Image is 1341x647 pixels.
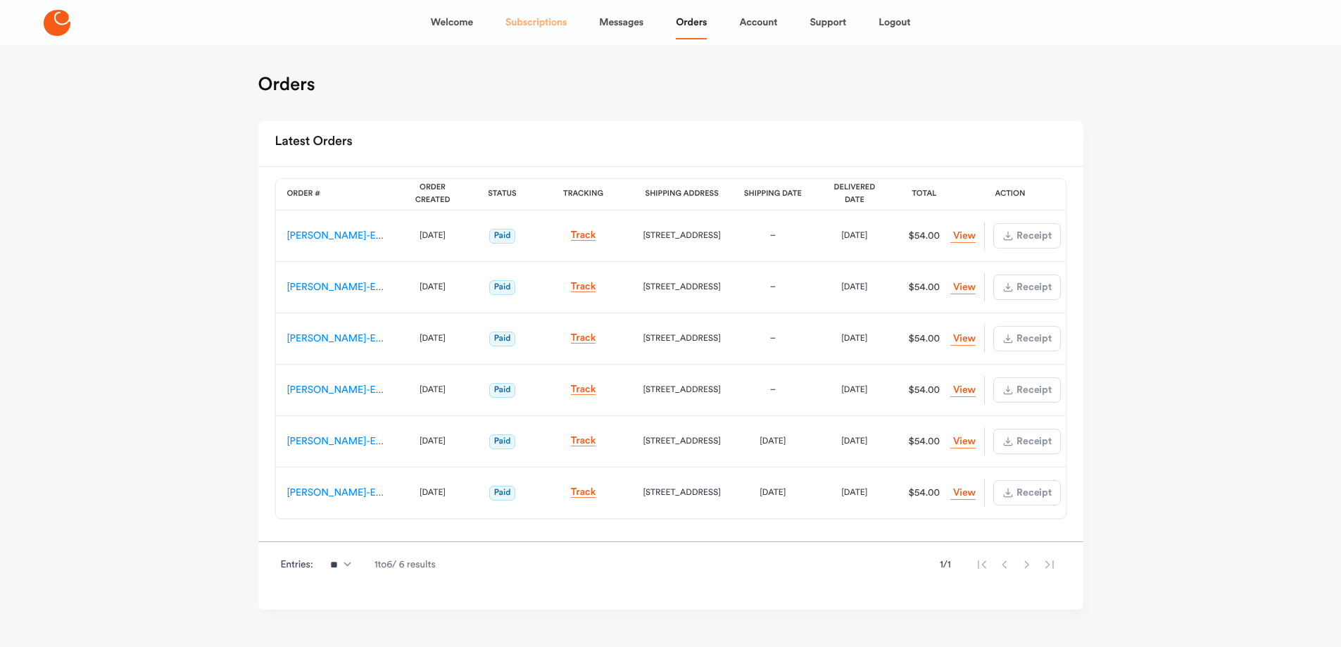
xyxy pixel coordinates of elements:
[743,332,802,346] div: –
[825,229,884,243] div: [DATE]
[1015,385,1052,395] span: Receipt
[643,332,721,346] div: [STREET_ADDRESS]
[571,333,596,344] a: Track
[632,179,732,211] th: Shipping Address
[643,280,721,294] div: [STREET_ADDRESS]
[900,486,948,500] div: $54.00
[489,332,516,346] span: Paid
[993,326,1061,351] button: Receipt
[287,334,428,344] a: [PERSON_NAME]-ES-00124568
[571,384,596,395] a: Track
[276,179,396,211] th: Order #
[950,332,976,346] a: View
[743,486,802,500] div: [DATE]
[743,383,802,397] div: –
[407,229,459,243] div: [DATE]
[810,6,846,39] a: Support
[993,480,1061,505] button: Receipt
[396,179,470,211] th: Order Created
[1015,231,1052,241] span: Receipt
[643,486,721,500] div: [STREET_ADDRESS]
[287,488,430,498] a: [PERSON_NAME]-ES-00028726
[743,280,802,294] div: –
[825,486,884,500] div: [DATE]
[407,383,459,397] div: [DATE]
[374,558,436,572] span: 1 to 6 / 6 results
[900,332,948,346] div: $54.00
[505,6,567,39] a: Subscriptions
[407,280,459,294] div: [DATE]
[993,429,1061,454] button: Receipt
[950,435,976,448] a: View
[571,230,596,241] a: Track
[1015,436,1052,446] span: Receipt
[489,486,516,501] span: Paid
[489,280,516,295] span: Paid
[814,179,895,211] th: Delivered Date
[900,434,948,448] div: $54.00
[732,179,814,211] th: Shipping Date
[900,383,948,397] div: $54.00
[825,280,884,294] div: [DATE]
[895,179,953,211] th: Total
[287,385,427,395] a: [PERSON_NAME]-ES-00110834
[571,282,596,292] a: Track
[470,179,535,211] th: Status
[879,6,910,39] a: Logout
[825,383,884,397] div: [DATE]
[643,383,721,397] div: [STREET_ADDRESS]
[950,486,976,500] a: View
[1015,488,1052,498] span: Receipt
[489,434,516,449] span: Paid
[643,434,721,448] div: [STREET_ADDRESS]
[950,384,976,397] a: View
[900,280,948,294] div: $54.00
[287,282,427,292] a: [PERSON_NAME]-ES-00138501
[950,281,976,294] a: View
[1015,334,1052,344] span: Receipt
[535,179,632,211] th: Tracking
[993,223,1061,249] button: Receipt
[940,558,951,572] span: 1 / 1
[275,130,353,155] h2: Latest Orders
[258,73,315,96] h1: Orders
[287,231,428,241] a: [PERSON_NAME]-ES-00153294
[993,275,1061,300] button: Receipt
[743,229,802,243] div: –
[739,6,777,39] a: Account
[407,332,459,346] div: [DATE]
[743,434,802,448] div: [DATE]
[599,6,643,39] a: Messages
[900,229,948,243] div: $54.00
[953,179,1067,211] th: Action
[993,377,1061,403] button: Receipt
[676,6,707,39] a: Orders
[489,229,516,244] span: Paid
[825,332,884,346] div: [DATE]
[825,434,884,448] div: [DATE]
[431,6,473,39] a: Welcome
[287,436,431,446] a: [PERSON_NAME]-ES-00074304
[407,486,459,500] div: [DATE]
[950,230,976,243] a: View
[281,558,313,572] span: Entries:
[643,229,721,243] div: [STREET_ADDRESS]
[1015,282,1052,292] span: Receipt
[407,434,459,448] div: [DATE]
[571,436,596,446] a: Track
[571,487,596,498] a: Track
[489,383,516,398] span: Paid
